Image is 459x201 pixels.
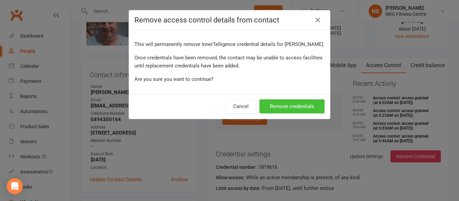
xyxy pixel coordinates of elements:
span: This will permanently remove InnerTelligence credential details for [PERSON_NAME]. [134,41,325,47]
span: Once credentials have been removed, the contact may be unable to access facilities until replacem... [134,55,323,69]
div: Open Intercom Messenger [7,178,23,194]
span: Are you sure you want to continue? [134,76,213,82]
button: Remove credentials [259,99,325,113]
button: Close [312,15,323,26]
button: Cancel [225,99,256,113]
h4: Remove access control details from contact [134,16,325,24]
